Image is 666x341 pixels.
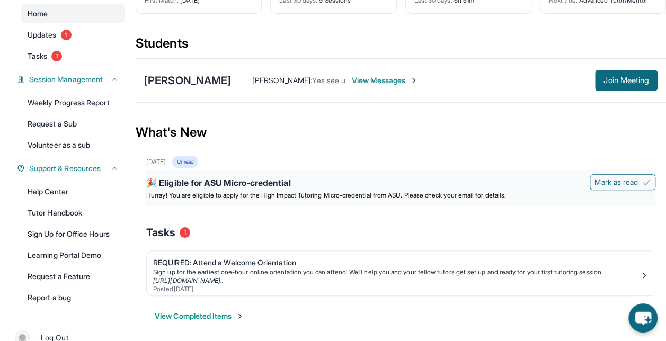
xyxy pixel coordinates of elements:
span: Tasks [146,225,175,240]
span: Tasks [28,51,47,61]
button: Join Meeting [595,70,658,91]
span: Session Management [29,74,103,85]
span: Updates [28,30,57,40]
a: Help Center [21,182,125,201]
div: [PERSON_NAME] [144,73,231,88]
div: What's New [136,109,666,156]
div: Unread [172,156,198,168]
span: Support & Resources [29,163,101,174]
a: Tasks1 [21,47,125,66]
button: chat-button [628,303,658,333]
a: Weekly Progress Report [21,93,125,112]
div: [DATE] [146,158,166,166]
span: Join Meeting [603,77,649,84]
span: View Messages [352,75,418,86]
a: [URL][DOMAIN_NAME].. [153,276,224,284]
a: Home [21,4,125,23]
a: Learning Portal Demo [21,246,125,265]
span: [PERSON_NAME] : [252,76,312,85]
button: Mark as read [590,174,655,190]
span: 1 [51,51,62,61]
a: Tutor Handbook [21,203,125,222]
span: 1 [61,30,72,40]
img: Mark as read [642,178,651,186]
button: View Completed Items [155,311,244,321]
div: Posted [DATE] [153,285,640,293]
span: Mark as read [594,177,638,187]
a: REQUIRED: Attend a Welcome OrientationSign up for the earliest one-hour online orientation you ca... [147,251,655,295]
img: Chevron-Right [410,76,418,85]
button: Session Management [25,74,119,85]
div: REQUIRED: Attend a Welcome Orientation [153,257,640,268]
a: Sign Up for Office Hours [21,225,125,244]
div: Sign up for the earliest one-hour online orientation you can attend! We’ll help you and your fell... [153,268,640,276]
div: Students [136,35,666,58]
a: Updates1 [21,25,125,44]
a: Volunteer as a sub [21,136,125,155]
div: 🎉 Eligible for ASU Micro-credential [146,176,655,191]
span: Yes see u [312,76,345,85]
span: Hurray! You are eligible to apply for the High Impact Tutoring Micro-credential from ASU. Please ... [146,191,506,199]
a: Report a bug [21,288,125,307]
span: Home [28,8,48,19]
a: Request a Sub [21,114,125,133]
button: Support & Resources [25,163,119,174]
span: 1 [180,227,190,238]
a: Request a Feature [21,267,125,286]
